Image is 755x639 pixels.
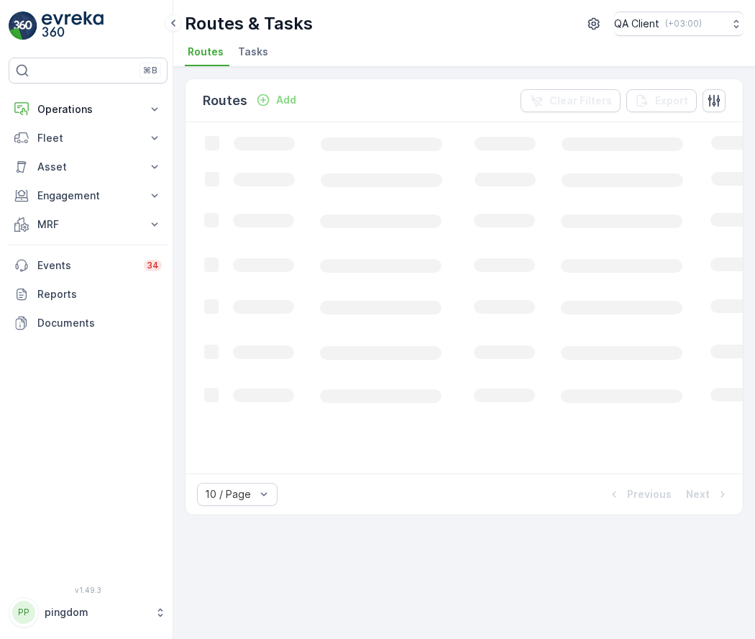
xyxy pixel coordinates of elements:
p: Engagement [37,189,139,203]
a: Documents [9,309,168,337]
button: Clear Filters [521,89,621,112]
button: Operations [9,95,168,124]
p: ⌘B [143,65,157,76]
p: Add [276,93,296,107]
button: MRF [9,210,168,239]
button: Engagement [9,181,168,210]
a: Reports [9,280,168,309]
img: logo [9,12,37,40]
p: Reports [37,287,162,302]
p: ( +03:00 ) [665,18,702,30]
p: pingdom [45,605,147,620]
button: Export [626,89,697,112]
p: Clear Filters [549,94,612,108]
button: QA Client(+03:00) [614,12,743,36]
p: Next [686,487,710,502]
p: Asset [37,160,139,174]
button: Asset [9,153,168,181]
p: Export [655,94,688,108]
button: Add [250,91,302,109]
button: PPpingdom [9,597,168,627]
p: MRF [37,217,139,232]
p: Events [37,258,135,273]
p: Documents [37,316,162,330]
p: Previous [627,487,672,502]
div: PP [12,601,35,624]
p: Routes & Tasks [185,12,313,35]
p: QA Client [614,17,659,31]
span: Tasks [238,45,268,59]
button: Fleet [9,124,168,153]
button: Next [685,486,731,503]
span: v 1.49.3 [9,586,168,594]
span: Routes [188,45,224,59]
a: Events34 [9,251,168,280]
button: Previous [605,486,673,503]
p: Routes [203,91,247,111]
img: logo_light-DOdMpM7g.png [42,12,104,40]
p: Fleet [37,131,139,145]
p: Operations [37,102,139,117]
p: 34 [147,260,159,271]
